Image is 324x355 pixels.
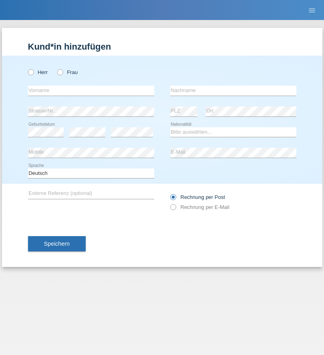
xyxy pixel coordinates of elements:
[44,241,70,247] span: Speichern
[28,42,296,52] h1: Kund*in hinzufügen
[57,69,62,74] input: Frau
[28,69,33,74] input: Herr
[28,236,86,251] button: Speichern
[28,69,48,75] label: Herr
[170,194,225,200] label: Rechnung per Post
[170,204,175,214] input: Rechnung per E-Mail
[57,69,78,75] label: Frau
[170,194,175,204] input: Rechnung per Post
[308,6,316,14] i: menu
[304,8,320,12] a: menu
[170,204,229,210] label: Rechnung per E-Mail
